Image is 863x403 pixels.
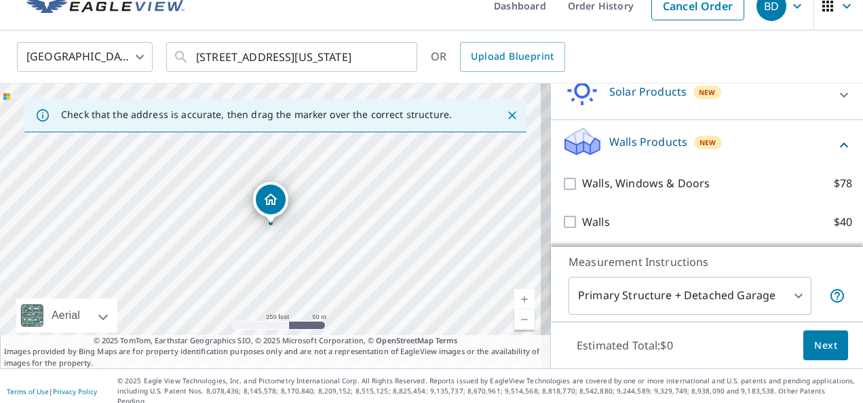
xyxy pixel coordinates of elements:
p: Walls [582,214,610,231]
button: Close [503,107,521,124]
a: Current Level 17, Zoom In [514,289,535,309]
a: OpenStreetMap [376,335,433,345]
a: Privacy Policy [53,387,97,396]
div: OR [431,42,565,72]
a: Terms [436,335,458,345]
div: Aerial [47,299,84,332]
span: Your report will include the primary structure and a detached garage if one exists. [829,288,845,304]
div: [GEOGRAPHIC_DATA] [17,38,153,76]
p: $40 [834,214,852,231]
p: | [7,387,97,396]
p: Walls Products [609,134,687,150]
a: Current Level 17, Zoom Out [514,309,535,330]
p: Check that the address is accurate, then drag the marker over the correct structure. [61,109,452,121]
div: Dropped pin, building 1, Residential property, 226 Delaware St Edwardsville, KS 66113 [253,182,288,224]
span: Upload Blueprint [471,48,554,65]
div: Solar ProductsNew [562,75,852,114]
span: New [699,137,716,148]
div: Aerial [16,299,117,332]
p: Measurement Instructions [569,254,845,270]
a: Upload Blueprint [460,42,564,72]
span: © 2025 TomTom, Earthstar Geographics SIO, © 2025 Microsoft Corporation, © [94,335,458,347]
span: Next [814,337,837,354]
span: New [699,87,716,98]
div: Walls ProductsNew [562,126,852,164]
a: Terms of Use [7,387,49,396]
div: Primary Structure + Detached Garage [569,277,811,315]
p: Estimated Total: $0 [566,330,684,360]
p: Walls, Windows & Doors [582,175,710,192]
p: Solar Products [609,83,687,100]
button: Next [803,330,848,361]
p: $78 [834,175,852,192]
input: Search by address or latitude-longitude [196,38,389,76]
